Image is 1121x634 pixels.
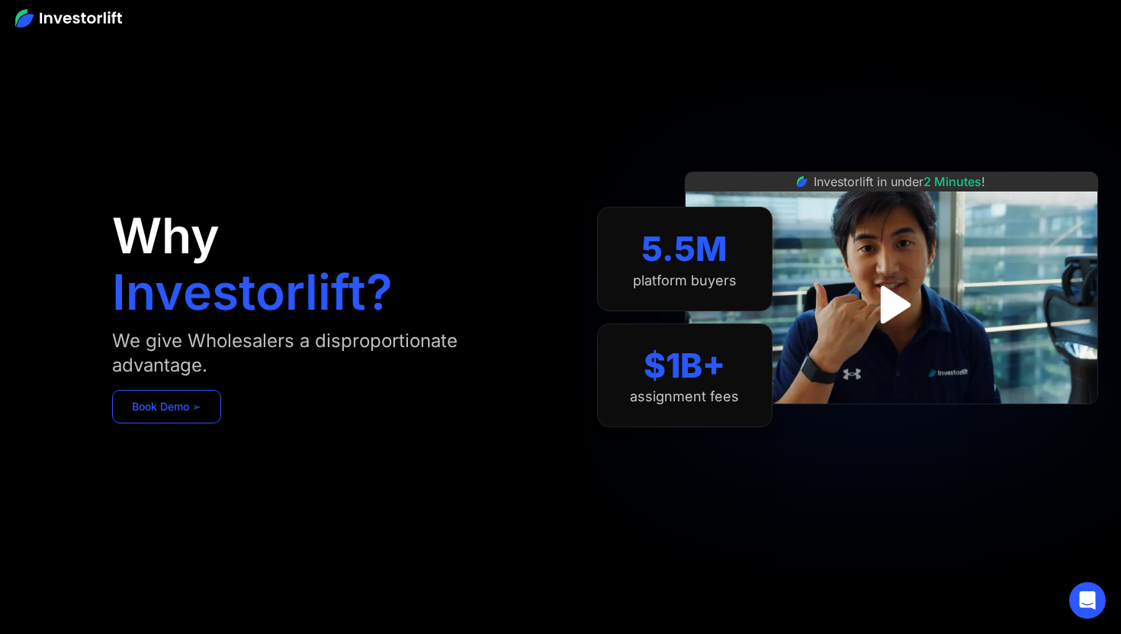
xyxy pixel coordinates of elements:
[112,268,393,317] h1: Investorlift?
[814,172,985,191] div: Investorlift in under !
[112,329,513,378] div: We give Wholesalers a disproportionate advantage.
[630,388,739,405] div: assignment fees
[1069,582,1106,619] div: Open Intercom Messenger
[923,174,981,189] span: 2 Minutes
[857,271,925,339] a: open lightbox
[112,390,221,423] a: Book Demo ➢
[112,211,220,260] h1: Why
[641,229,728,269] div: 5.5M
[644,346,725,386] div: $1B+
[633,272,737,289] div: platform buyers
[777,412,1006,430] iframe: Customer reviews powered by Trustpilot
